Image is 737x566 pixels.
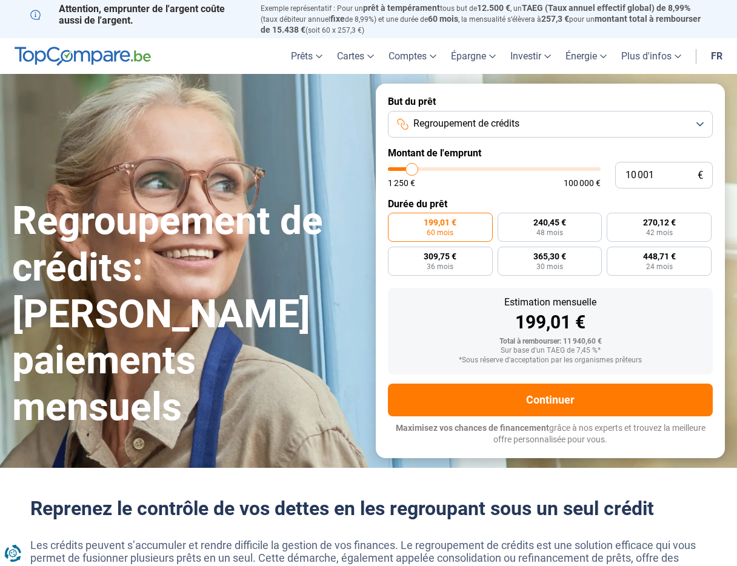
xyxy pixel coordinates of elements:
[284,38,330,74] a: Prêts
[424,252,456,261] span: 309,75 €
[704,38,730,74] a: fr
[643,218,676,227] span: 270,12 €
[261,3,707,35] p: Exemple représentatif : Pour un tous but de , un (taux débiteur annuel de 8,99%) et une durée de ...
[30,497,707,520] h2: Reprenez le contrôle de vos dettes en les regroupant sous un seul crédit
[646,263,673,270] span: 24 mois
[388,179,415,187] span: 1 250 €
[444,38,503,74] a: Épargne
[398,356,703,365] div: *Sous réserve d'acceptation par les organismes prêteurs
[398,338,703,346] div: Total à rembourser: 11 940,60 €
[413,117,519,130] span: Regroupement de crédits
[12,198,361,431] h1: Regroupement de crédits: [PERSON_NAME] paiements mensuels
[363,3,440,13] span: prêt à tempérament
[398,298,703,307] div: Estimation mensuelle
[643,252,676,261] span: 448,71 €
[533,252,566,261] span: 365,30 €
[388,198,713,210] label: Durée du prêt
[398,347,703,355] div: Sur base d'un TAEG de 7,45 %*
[533,218,566,227] span: 240,45 €
[396,423,549,433] span: Maximisez vos chances de financement
[564,179,601,187] span: 100 000 €
[398,313,703,331] div: 199,01 €
[427,229,453,236] span: 60 mois
[424,218,456,227] span: 199,01 €
[477,3,510,13] span: 12.500 €
[503,38,558,74] a: Investir
[428,14,458,24] span: 60 mois
[541,14,569,24] span: 257,3 €
[536,229,563,236] span: 48 mois
[381,38,444,74] a: Comptes
[427,263,453,270] span: 36 mois
[261,14,701,35] span: montant total à rembourser de 15.438 €
[30,3,246,26] p: Attention, emprunter de l'argent coûte aussi de l'argent.
[536,263,563,270] span: 30 mois
[330,14,345,24] span: fixe
[15,47,151,66] img: TopCompare
[388,96,713,107] label: But du prêt
[522,3,690,13] span: TAEG (Taux annuel effectif global) de 8,99%
[388,422,713,446] p: grâce à nos experts et trouvez la meilleure offre personnalisée pour vous.
[388,147,713,159] label: Montant de l'emprunt
[388,384,713,416] button: Continuer
[698,170,703,181] span: €
[614,38,689,74] a: Plus d'infos
[558,38,614,74] a: Énergie
[646,229,673,236] span: 42 mois
[388,111,713,138] button: Regroupement de crédits
[330,38,381,74] a: Cartes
